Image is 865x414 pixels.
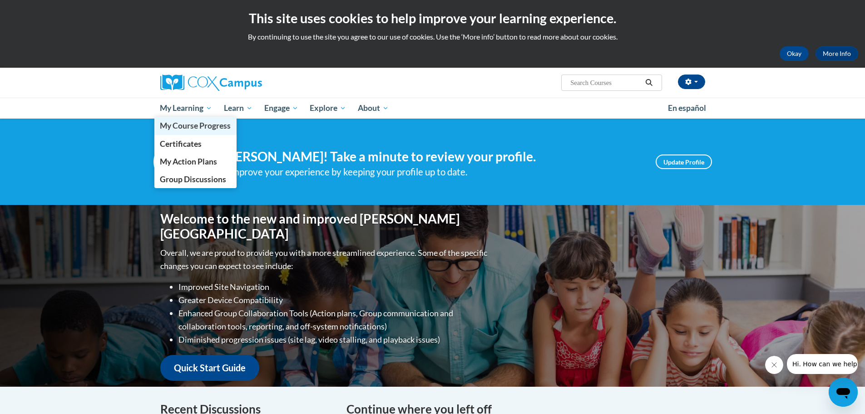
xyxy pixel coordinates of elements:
li: Enhanced Group Collaboration Tools (Action plans, Group communication and collaboration tools, re... [178,307,489,333]
a: Group Discussions [154,170,237,188]
a: My Action Plans [154,153,237,170]
iframe: Button to launch messaging window [829,378,858,407]
p: By continuing to use the site you agree to our use of cookies. Use the ‘More info’ button to read... [7,32,858,42]
span: Explore [310,103,346,114]
input: Search Courses [569,77,642,88]
button: Account Settings [678,75,705,89]
h2: This site uses cookies to help improve your learning experience. [7,9,858,27]
a: En español [662,99,712,118]
span: Engage [264,103,298,114]
iframe: Message from company [787,354,858,374]
span: En español [668,103,706,113]
span: Learn [224,103,252,114]
a: Update Profile [656,155,712,169]
a: More Info [816,46,858,61]
a: Certificates [154,135,237,153]
li: Greater Device Compatibility [178,294,489,307]
span: My Course Progress [160,121,231,130]
img: Cox Campus [160,75,262,91]
span: Group Discussions [160,175,226,184]
p: Overall, we are proud to provide you with a more streamlined experience. Some of the specific cha... [160,246,489,273]
a: Cox Campus [160,75,333,91]
span: Certificates [160,139,202,149]
a: Engage [258,98,304,119]
a: Explore [304,98,352,119]
h1: Welcome to the new and improved [PERSON_NAME][GEOGRAPHIC_DATA] [160,211,489,242]
iframe: Close message [765,356,783,374]
li: Diminished progression issues (site lag, video stalling, and playback issues) [178,333,489,346]
a: My Learning [154,98,218,119]
h4: Hi [PERSON_NAME]! Take a minute to review your profile. [208,149,642,165]
img: Profile Image [153,141,194,182]
div: Main menu [147,98,719,119]
span: Hi. How can we help? [5,6,74,14]
button: Okay [780,46,809,61]
span: About [358,103,389,114]
li: Improved Site Navigation [178,280,489,294]
a: My Course Progress [154,117,237,135]
a: About [352,98,395,119]
div: Help improve your experience by keeping your profile up to date. [208,165,642,180]
a: Learn [218,98,258,119]
a: Quick Start Guide [160,355,259,381]
span: My Learning [160,103,212,114]
span: My Action Plans [160,157,217,166]
button: Search [642,77,656,88]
